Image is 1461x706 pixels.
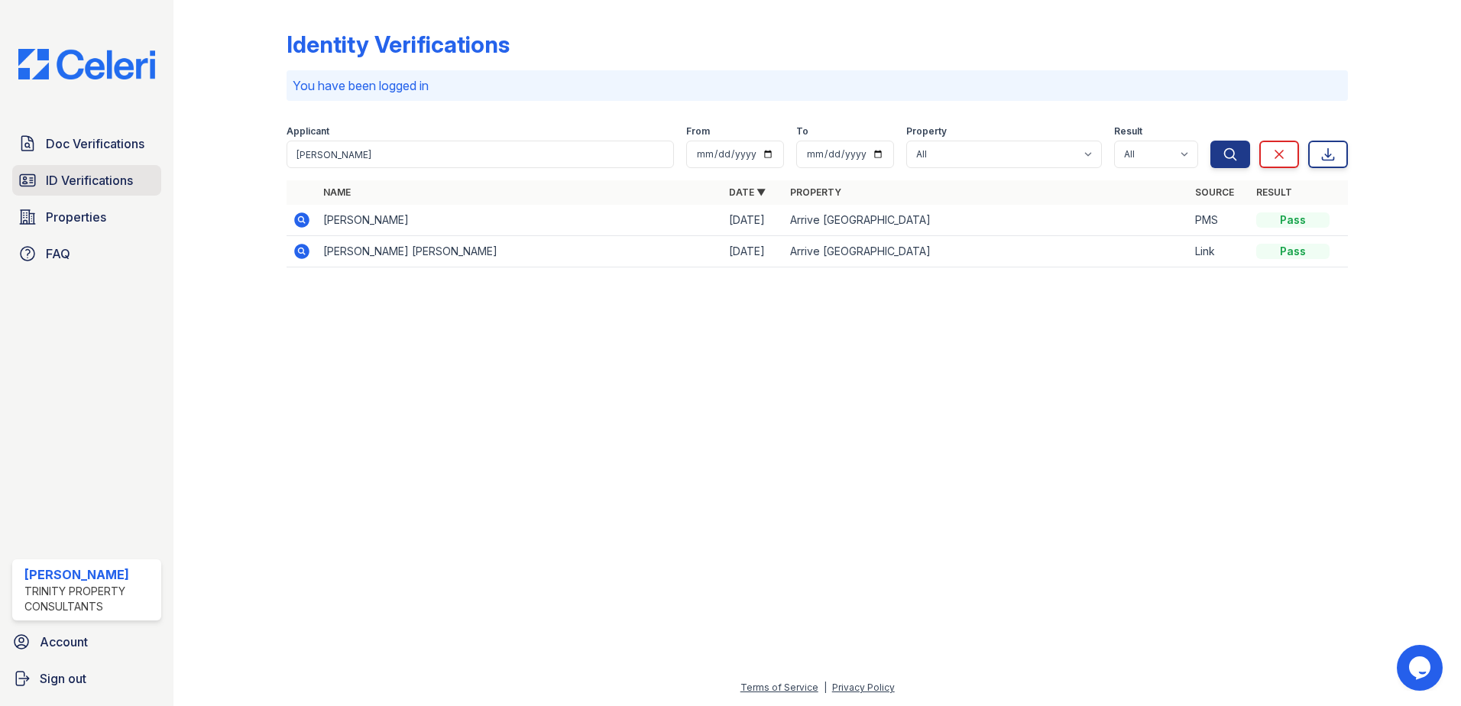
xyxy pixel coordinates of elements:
div: Trinity Property Consultants [24,584,155,614]
p: You have been logged in [293,76,1342,95]
label: Result [1114,125,1142,138]
a: Property [790,186,841,198]
label: To [796,125,808,138]
a: Source [1195,186,1234,198]
td: [DATE] [723,205,784,236]
a: Date ▼ [729,186,766,198]
a: Sign out [6,663,167,694]
td: PMS [1189,205,1250,236]
a: Account [6,627,167,657]
span: Properties [46,208,106,226]
td: Arrive [GEOGRAPHIC_DATA] [784,236,1190,267]
a: Privacy Policy [832,682,895,693]
div: | [824,682,827,693]
a: Terms of Service [740,682,818,693]
a: Doc Verifications [12,128,161,159]
div: Pass [1256,244,1330,259]
label: Applicant [287,125,329,138]
span: ID Verifications [46,171,133,189]
td: Link [1189,236,1250,267]
a: FAQ [12,238,161,269]
span: FAQ [46,245,70,263]
span: Account [40,633,88,651]
div: Pass [1256,212,1330,228]
div: [PERSON_NAME] [24,565,155,584]
div: Identity Verifications [287,31,510,58]
label: Property [906,125,947,138]
td: Arrive [GEOGRAPHIC_DATA] [784,205,1190,236]
label: From [686,125,710,138]
input: Search by name or phone number [287,141,674,168]
a: Properties [12,202,161,232]
td: [PERSON_NAME] [PERSON_NAME] [317,236,723,267]
a: Name [323,186,351,198]
a: ID Verifications [12,165,161,196]
td: [DATE] [723,236,784,267]
a: Result [1256,186,1292,198]
td: [PERSON_NAME] [317,205,723,236]
iframe: chat widget [1397,645,1446,691]
span: Doc Verifications [46,134,144,153]
img: CE_Logo_Blue-a8612792a0a2168367f1c8372b55b34899dd931a85d93a1a3d3e32e68fde9ad4.png [6,49,167,79]
span: Sign out [40,669,86,688]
